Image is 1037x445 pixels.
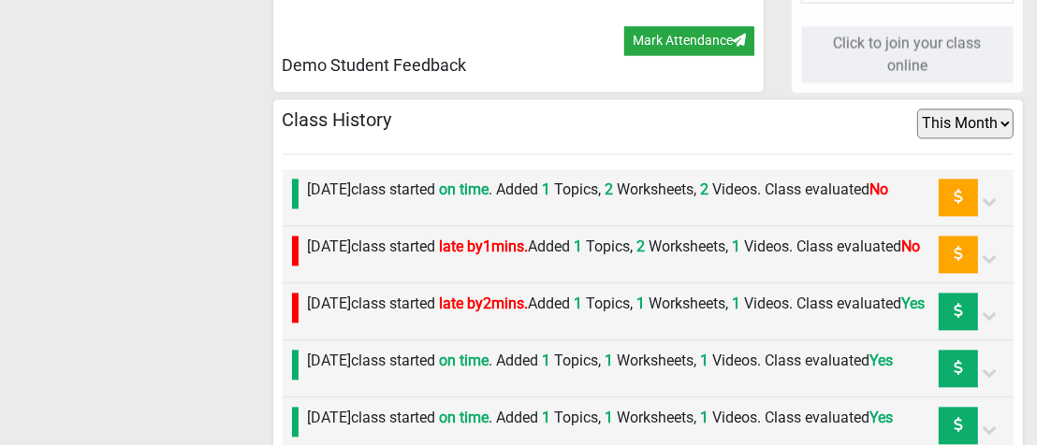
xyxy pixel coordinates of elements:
[543,180,551,198] span: 1
[733,237,741,255] span: 1
[606,352,614,369] span: 1
[902,294,926,312] span: Yes
[283,108,392,131] h5: Class History
[440,294,529,312] span: late by 2 mins.
[543,352,551,369] span: 1
[624,26,754,55] button: Mark Attendance
[308,293,926,315] label: [DATE] class started Added Topics, Worksheets, Videos. Class evaluated
[606,409,614,426] span: 1
[733,294,741,312] span: 1
[440,180,489,198] span: on time
[571,294,583,312] span: 1
[440,409,489,426] span: on time
[701,180,709,198] span: 2
[870,409,894,426] span: Yes
[308,179,889,201] label: [DATE] class started . Added Topics, Worksheets, Videos. Class evaluated
[701,409,709,426] span: 1
[902,237,921,255] span: No
[701,352,709,369] span: 1
[308,407,894,429] label: [DATE] class started . Added Topics, Worksheets, Videos. Class evaluated
[308,350,894,372] label: [DATE] class started . Added Topics, Worksheets, Videos. Class evaluated
[637,237,646,255] span: 2
[440,352,489,369] span: on time
[801,25,1015,83] button: Click to join your class online
[637,294,646,312] span: 1
[308,236,921,258] label: [DATE] class started Added Topics, Worksheets, Videos. Class evaluated
[283,55,755,76] h5: Demo Student Feedback
[870,352,894,369] span: Yes
[440,237,529,255] span: late by 1 mins.
[606,180,614,198] span: 2
[571,237,583,255] span: 1
[543,409,551,426] span: 1
[870,180,889,198] span: No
